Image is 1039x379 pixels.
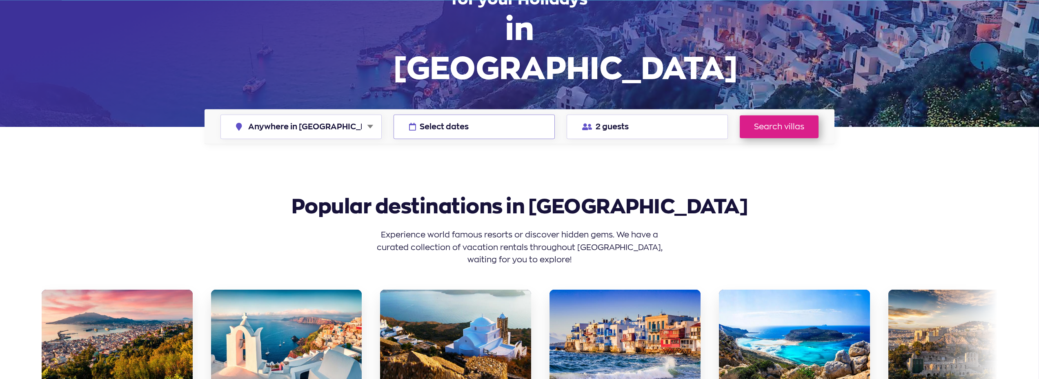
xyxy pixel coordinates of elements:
p: Experience world famous resorts or discover hidden gems. We have a curated collection of vacation... [377,228,663,266]
h2: Popular destinations in [GEOGRAPHIC_DATA] [42,194,997,218]
span: 2 guests [596,123,629,131]
span: in [GEOGRAPHIC_DATA] [394,9,645,88]
a: Search villas [740,115,819,138]
span: Select dates [420,123,469,131]
button: 2 guests [567,114,728,139]
button: Select dates [394,114,555,139]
